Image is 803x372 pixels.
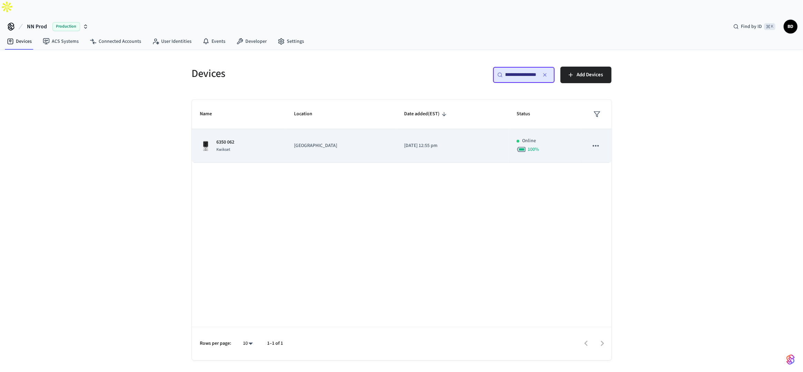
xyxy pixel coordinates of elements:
span: NN Prod [27,22,47,31]
img: SeamLogoGradient.69752ec5.svg [786,354,795,365]
a: Connected Accounts [84,35,147,48]
span: Kwikset [217,147,231,153]
p: [GEOGRAPHIC_DATA] [294,142,388,149]
img: Kwikset Halo Touchscreen Wifi Enabled Smart Lock, Polished Chrome, Front [200,140,211,151]
a: Settings [272,35,310,48]
div: Find by ID⌘ K [728,20,781,33]
a: Events [197,35,231,48]
p: Online [522,137,536,145]
table: sticky table [192,100,611,163]
p: 6350 062 [217,139,235,146]
span: Add Devices [577,70,603,79]
span: Date added(EST) [404,109,449,119]
p: [DATE] 12:55 pm [404,142,500,149]
a: Developer [231,35,272,48]
p: 1–1 of 1 [267,340,283,347]
p: Rows per page: [200,340,232,347]
a: User Identities [147,35,197,48]
div: 10 [240,339,256,349]
span: Find by ID [741,23,762,30]
span: Production [52,22,80,31]
a: Devices [1,35,37,48]
span: Name [200,109,221,119]
a: ACS Systems [37,35,84,48]
span: Status [517,109,539,119]
span: 100 % [528,146,539,153]
h5: Devices [192,67,398,81]
button: BD [784,20,797,33]
button: Add Devices [560,67,611,83]
span: Location [294,109,321,119]
span: ⌘ K [764,23,775,30]
span: BD [784,20,797,33]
